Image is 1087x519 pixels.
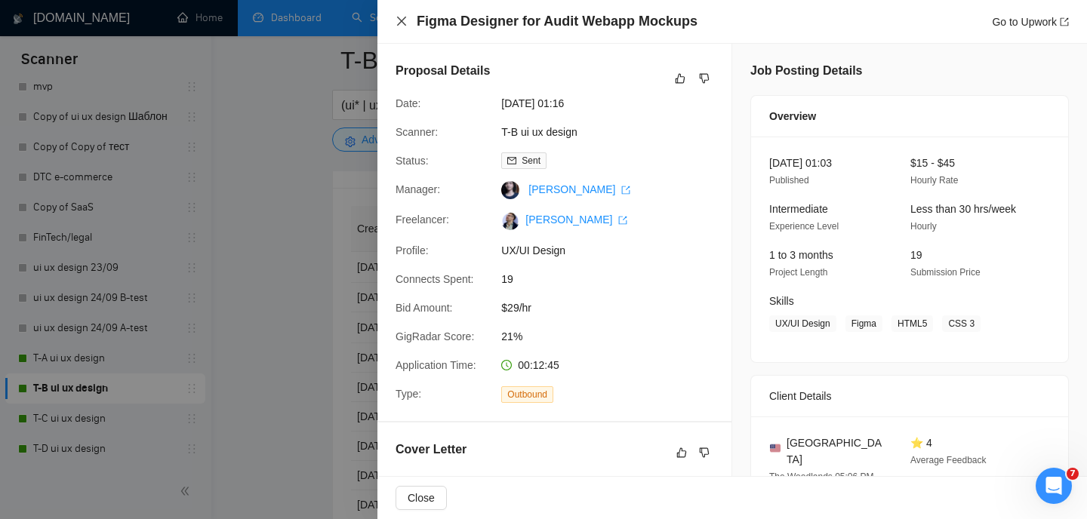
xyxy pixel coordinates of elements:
[518,359,559,371] span: 00:12:45
[769,175,809,186] span: Published
[621,186,630,195] span: export
[408,490,435,506] span: Close
[417,12,697,31] h4: Figma Designer for Audit Webapp Mockups
[528,183,630,195] a: [PERSON_NAME] export
[501,299,728,316] span: $29/hr
[1036,468,1072,504] iframe: Intercom live chat
[891,315,933,332] span: HTML5
[522,155,540,166] span: Sent
[501,328,728,345] span: 21%
[769,203,828,215] span: Intermediate
[501,386,553,403] span: Outbound
[507,156,516,165] span: mail
[845,315,882,332] span: Figma
[910,249,922,261] span: 19
[1067,468,1079,480] span: 7
[501,212,519,230] img: c1OJkIx-IadjRms18ePMftOofhKLVhqZZQLjKjBy8mNgn5WQQo-UtPhwQ197ONuZaa
[769,249,833,261] span: 1 to 3 months
[942,315,981,332] span: CSS 3
[396,273,474,285] span: Connects Spent:
[699,447,710,459] span: dislike
[769,315,836,332] span: UX/UI Design
[396,62,490,80] h5: Proposal Details
[501,124,728,140] span: T-B ui ux design
[769,267,827,278] span: Project Length
[618,216,627,225] span: export
[396,97,420,109] span: Date:
[396,155,429,167] span: Status:
[396,244,429,256] span: Profile:
[910,157,955,169] span: $15 - $45
[396,213,449,226] span: Freelancer:
[671,69,689,88] button: like
[676,447,687,459] span: like
[695,69,713,88] button: dislike
[769,376,1050,416] div: Client Details
[501,360,512,370] span: clock-circle
[910,221,937,232] span: Hourly
[770,443,781,453] img: 🇺🇸
[910,175,958,186] span: Hourly Rate
[673,444,691,462] button: like
[769,295,794,307] span: Skills
[750,62,862,80] h5: Job Posting Details
[787,435,886,468] span: [GEOGRAPHIC_DATA]
[396,15,408,28] button: Close
[769,221,839,232] span: Experience Level
[699,72,710,84] span: dislike
[396,359,476,371] span: Application Time:
[769,108,816,124] span: Overview
[396,126,438,138] span: Scanner:
[501,271,728,287] span: 19
[910,203,1016,215] span: Less than 30 hrs/week
[769,157,832,169] span: [DATE] 01:03
[396,330,474,342] span: GigRadar Score:
[695,444,713,462] button: dislike
[1060,17,1069,26] span: export
[396,183,440,195] span: Manager:
[525,213,627,226] a: [PERSON_NAME] export
[910,455,987,465] span: Average Feedback
[769,471,874,482] span: The Woodlands 05:06 PM
[396,441,467,459] h5: Cover Letter
[396,15,408,27] span: close
[396,486,447,510] button: Close
[501,95,728,112] span: [DATE] 01:16
[910,267,981,278] span: Submission Price
[396,388,421,400] span: Type:
[910,437,932,449] span: ⭐ 4
[992,16,1069,28] a: Go to Upworkexport
[396,302,453,314] span: Bid Amount:
[675,72,685,84] span: like
[501,242,728,259] span: UX/UI Design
